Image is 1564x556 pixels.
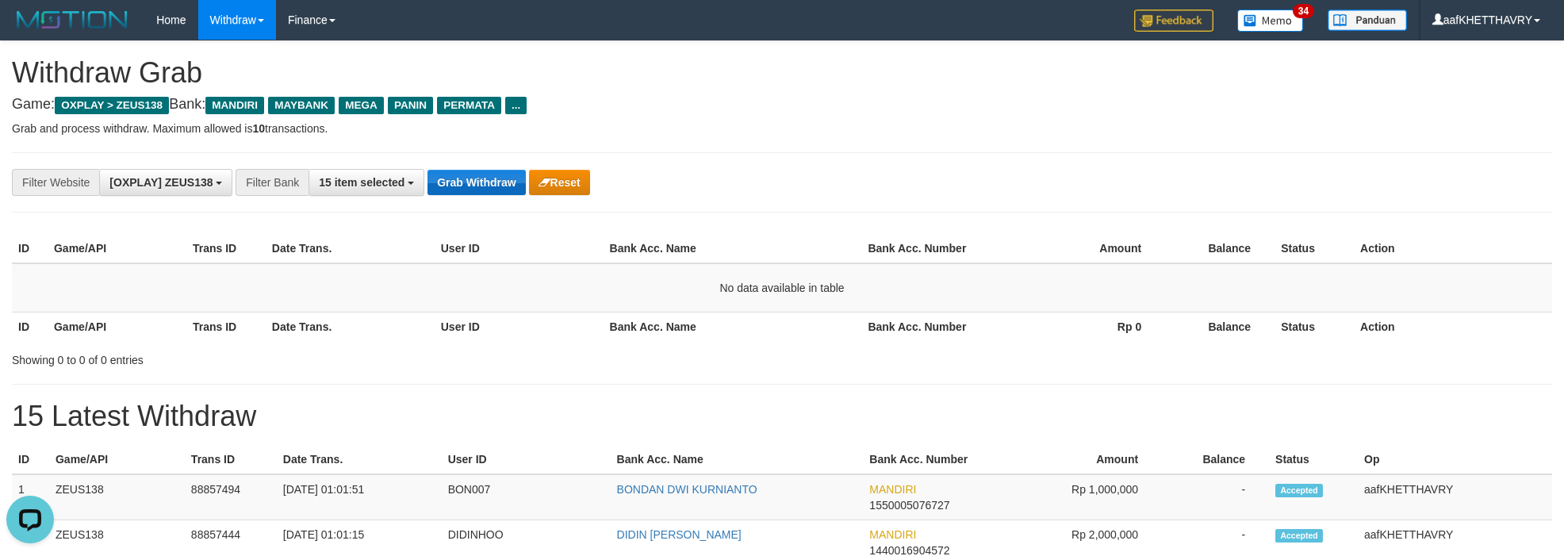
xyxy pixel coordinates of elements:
th: Game/API [48,312,186,341]
th: Amount [1000,445,1162,474]
strong: 10 [252,122,265,135]
span: Copy 1550005076727 to clipboard [869,499,949,512]
th: Action [1354,234,1552,263]
h1: 15 Latest Withdraw [12,401,1552,432]
img: MOTION_logo.png [12,8,132,32]
span: PANIN [388,97,433,114]
th: Bank Acc. Number [863,445,1000,474]
td: - [1162,474,1269,520]
button: Open LiveChat chat widget [6,6,54,54]
th: Game/API [49,445,185,474]
span: [OXPLAY] ZEUS138 [109,176,213,189]
img: Feedback.jpg [1134,10,1213,32]
td: 1 [12,474,49,520]
th: Amount [1000,234,1165,263]
th: Status [1275,312,1354,341]
th: ID [12,312,48,341]
td: [DATE] 01:01:51 [277,474,442,520]
span: MAYBANK [268,97,335,114]
div: Filter Website [12,169,99,196]
button: Reset [529,170,590,195]
th: Trans ID [185,445,277,474]
span: MEGA [339,97,384,114]
th: Game/API [48,234,186,263]
th: Balance [1165,312,1275,341]
th: Trans ID [186,234,266,263]
th: Balance [1165,234,1275,263]
button: 15 item selected [309,169,424,196]
td: ZEUS138 [49,474,185,520]
span: MANDIRI [869,483,916,496]
th: Bank Acc. Name [604,234,862,263]
th: Trans ID [186,312,266,341]
p: Grab and process withdraw. Maximum allowed is transactions. [12,121,1552,136]
th: Status [1269,445,1358,474]
span: Accepted [1275,529,1323,543]
th: User ID [435,234,604,263]
th: ID [12,234,48,263]
th: Status [1275,234,1354,263]
th: Bank Acc. Name [611,445,864,474]
th: User ID [435,312,604,341]
th: Rp 0 [1000,312,1165,341]
span: MANDIRI [205,97,264,114]
img: panduan.png [1328,10,1407,31]
td: aafKHETTHAVRY [1358,474,1552,520]
div: Showing 0 to 0 of 0 entries [12,346,640,368]
th: Op [1358,445,1552,474]
th: Bank Acc. Number [861,234,1000,263]
span: Accepted [1275,484,1323,497]
button: [OXPLAY] ZEUS138 [99,169,232,196]
td: Rp 1,000,000 [1000,474,1162,520]
span: PERMATA [437,97,501,114]
span: MANDIRI [869,528,916,541]
a: DIDIN [PERSON_NAME] [617,528,742,541]
th: Balance [1162,445,1269,474]
button: Grab Withdraw [427,170,525,195]
img: Button%20Memo.svg [1237,10,1304,32]
td: BON007 [442,474,611,520]
span: ... [505,97,527,114]
th: Action [1354,312,1552,341]
h1: Withdraw Grab [12,57,1552,89]
th: Bank Acc. Name [604,312,862,341]
a: BONDAN DWI KURNIANTO [617,483,757,496]
span: 34 [1293,4,1314,18]
th: Date Trans. [266,234,435,263]
th: User ID [442,445,611,474]
th: Bank Acc. Number [861,312,1000,341]
td: No data available in table [12,263,1552,313]
span: 15 item selected [319,176,404,189]
th: ID [12,445,49,474]
div: Filter Bank [236,169,309,196]
td: 88857494 [185,474,277,520]
h4: Game: Bank: [12,97,1552,113]
th: Date Trans. [277,445,442,474]
th: Date Trans. [266,312,435,341]
span: OXPLAY > ZEUS138 [55,97,169,114]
